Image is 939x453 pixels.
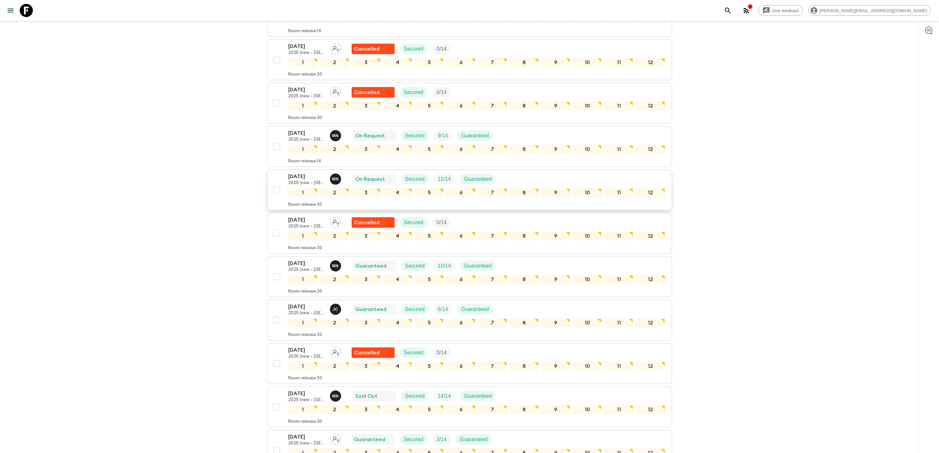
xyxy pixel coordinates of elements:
p: Room release: 30 [289,419,322,424]
span: Assign pack leader [330,45,341,51]
span: Maho Nagareda [330,262,342,268]
div: 11 [604,188,633,197]
div: 1 [289,405,317,414]
div: 6 [446,58,475,67]
button: [DATE]2025 (new – [GEOGRAPHIC_DATA])Maho NagaredaSold OutSecuredTrip FillGuaranteed12345678910111... [267,387,672,427]
div: Flash Pack cancellation [352,347,395,358]
div: 10 [573,362,602,370]
div: Secured [401,304,429,315]
div: 12 [636,405,665,414]
div: 9 [541,319,570,327]
span: Assign pack leader [330,89,341,94]
div: 5 [415,275,444,284]
div: 11 [604,102,633,110]
p: [DATE] [289,216,325,224]
p: [DATE] [289,346,325,354]
div: 10 [573,232,602,240]
p: 14 / 14 [438,392,451,400]
div: Secured [401,261,429,271]
div: 8 [510,145,539,154]
button: [DATE]2025 (new – [GEOGRAPHIC_DATA])Maho NagaredaOn RequestSecuredTrip FillGuaranteed123456789101... [267,170,672,210]
div: 5 [415,102,444,110]
div: 2 [320,319,349,327]
button: [DATE]2025 (new – [GEOGRAPHIC_DATA])Maho NagaredaGuaranteedSecuredTrip FillGuaranteed123456789101... [267,256,672,297]
p: Secured [405,262,425,270]
p: [DATE] [289,42,325,50]
div: 2 [320,188,349,197]
div: 6 [446,319,475,327]
p: Room release: 30 [289,289,322,294]
div: 1 [289,145,317,154]
div: 4 [383,188,412,197]
div: Trip Fill [433,217,451,228]
span: Maho Nagareda [330,132,342,137]
p: Cancelled [354,45,380,53]
p: Guaranteed [464,262,492,270]
div: 7 [478,232,507,240]
div: 10 [573,188,602,197]
span: Assign pack leader [330,349,341,354]
div: 11 [604,232,633,240]
div: 10 [573,319,602,327]
div: 10 [573,58,602,67]
button: MN [330,260,342,272]
div: Trip Fill [433,87,451,98]
button: MN [330,130,342,141]
div: 7 [478,319,507,327]
div: 2 [320,275,349,284]
p: Secured [405,175,425,183]
div: 1 [289,102,317,110]
div: 12 [636,232,665,240]
p: Sold Out [356,392,378,400]
div: 3 [352,362,381,370]
div: [PERSON_NAME][EMAIL_ADDRESS][DOMAIN_NAME] [809,5,931,16]
p: [DATE] [289,303,325,311]
div: Secured [400,87,428,98]
div: 3 [352,275,381,284]
div: 10 [573,102,602,110]
div: 10 [573,145,602,154]
span: Maho Nagareda [330,176,342,181]
button: [DATE]2025 (new – [GEOGRAPHIC_DATA])Assign pack leaderFlash Pack cancellationSecuredTrip Fill1234... [267,39,672,80]
div: Trip Fill [434,174,455,184]
p: Room release: 30 [289,246,322,251]
div: Flash Pack cancellation [352,44,395,54]
div: 2 [320,232,349,240]
p: Secured [404,219,424,226]
div: Trip Fill [433,44,451,54]
div: 10 [573,275,602,284]
div: 4 [383,145,412,154]
div: 9 [541,188,570,197]
div: 3 [352,58,381,67]
div: 12 [636,58,665,67]
div: 7 [478,145,507,154]
div: 8 [510,232,539,240]
p: 2025 (new – [GEOGRAPHIC_DATA]) [289,311,325,316]
div: 7 [478,362,507,370]
div: 3 [352,232,381,240]
div: 9 [541,275,570,284]
button: [DATE]2025 (new – [GEOGRAPHIC_DATA])Juno ChoiGuaranteedSecuredTrip FillGuaranteed123456789101112R... [267,300,672,341]
span: Maho Nagareda [330,393,342,398]
div: 8 [510,188,539,197]
p: Room release: 30 [289,332,322,338]
p: [DATE] [289,433,325,441]
p: Guaranteed [356,262,387,270]
div: 11 [604,362,633,370]
div: 5 [415,319,444,327]
p: 2025 (new – [GEOGRAPHIC_DATA]) [289,224,325,229]
div: Trip Fill [434,391,455,401]
p: [DATE] [289,390,325,397]
div: 2 [320,102,349,110]
p: M N [332,133,339,138]
p: Guaranteed [464,392,492,400]
p: Secured [405,132,425,140]
div: 1 [289,188,317,197]
div: 7 [478,188,507,197]
div: 11 [604,405,633,414]
div: 12 [636,145,665,154]
p: Secured [405,305,425,313]
div: 6 [446,188,475,197]
button: menu [4,4,17,17]
div: 12 [636,362,665,370]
